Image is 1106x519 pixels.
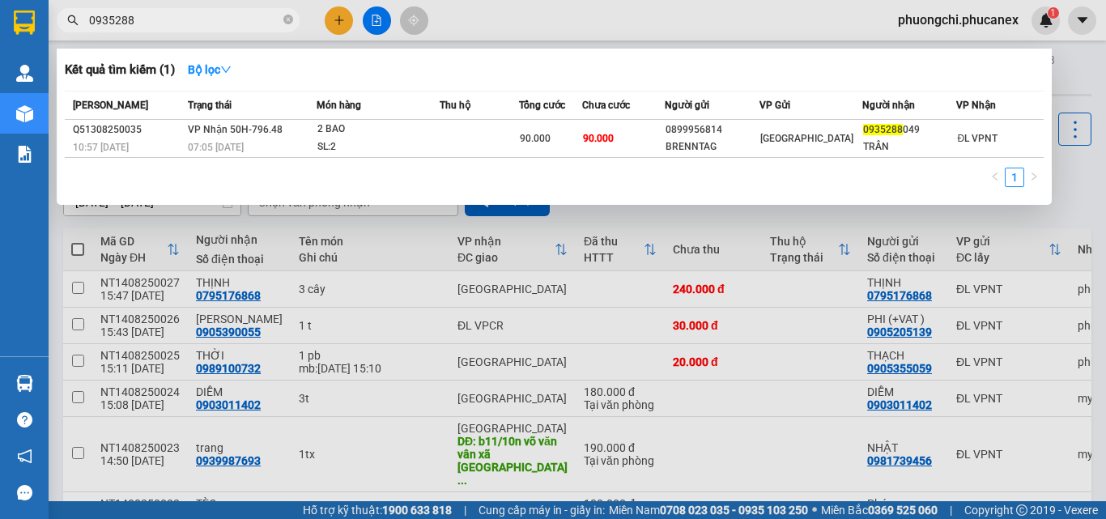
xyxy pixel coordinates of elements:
[317,121,439,138] div: 2 BAO
[519,100,565,111] span: Tổng cước
[1005,168,1024,187] li: 1
[990,172,1000,181] span: left
[863,138,956,155] div: TRÂN
[1006,168,1023,186] a: 1
[188,100,232,111] span: Trạng thái
[582,100,630,111] span: Chưa cước
[188,142,244,153] span: 07:05 [DATE]
[283,15,293,24] span: close-circle
[583,133,614,144] span: 90.000
[666,138,759,155] div: BRENNTAG
[317,100,361,111] span: Món hàng
[73,121,183,138] div: Q51308250035
[863,121,956,138] div: 049
[89,11,280,29] input: Tìm tên, số ĐT hoặc mã đơn
[188,124,283,135] span: VP Nhận 50H-796.48
[520,133,551,144] span: 90.000
[1024,168,1044,187] button: right
[17,485,32,500] span: message
[985,168,1005,187] li: Previous Page
[957,133,998,144] span: ĐL VPNT
[67,15,79,26] span: search
[16,105,33,122] img: warehouse-icon
[220,64,232,75] span: down
[16,375,33,392] img: warehouse-icon
[956,100,996,111] span: VP Nhận
[283,13,293,28] span: close-circle
[863,124,903,135] span: 0935288
[16,146,33,163] img: solution-icon
[14,11,35,35] img: logo-vxr
[16,65,33,82] img: warehouse-icon
[665,100,709,111] span: Người gửi
[17,449,32,464] span: notification
[440,100,470,111] span: Thu hộ
[73,100,148,111] span: [PERSON_NAME]
[1024,168,1044,187] li: Next Page
[175,57,245,83] button: Bộ lọcdown
[73,142,129,153] span: 10:57 [DATE]
[1029,172,1039,181] span: right
[17,412,32,428] span: question-circle
[759,100,790,111] span: VP Gửi
[760,133,853,144] span: [GEOGRAPHIC_DATA]
[985,168,1005,187] button: left
[666,121,759,138] div: 0899956814
[862,100,915,111] span: Người nhận
[317,138,439,156] div: SL: 2
[65,62,175,79] h3: Kết quả tìm kiếm ( 1 )
[188,63,232,76] strong: Bộ lọc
